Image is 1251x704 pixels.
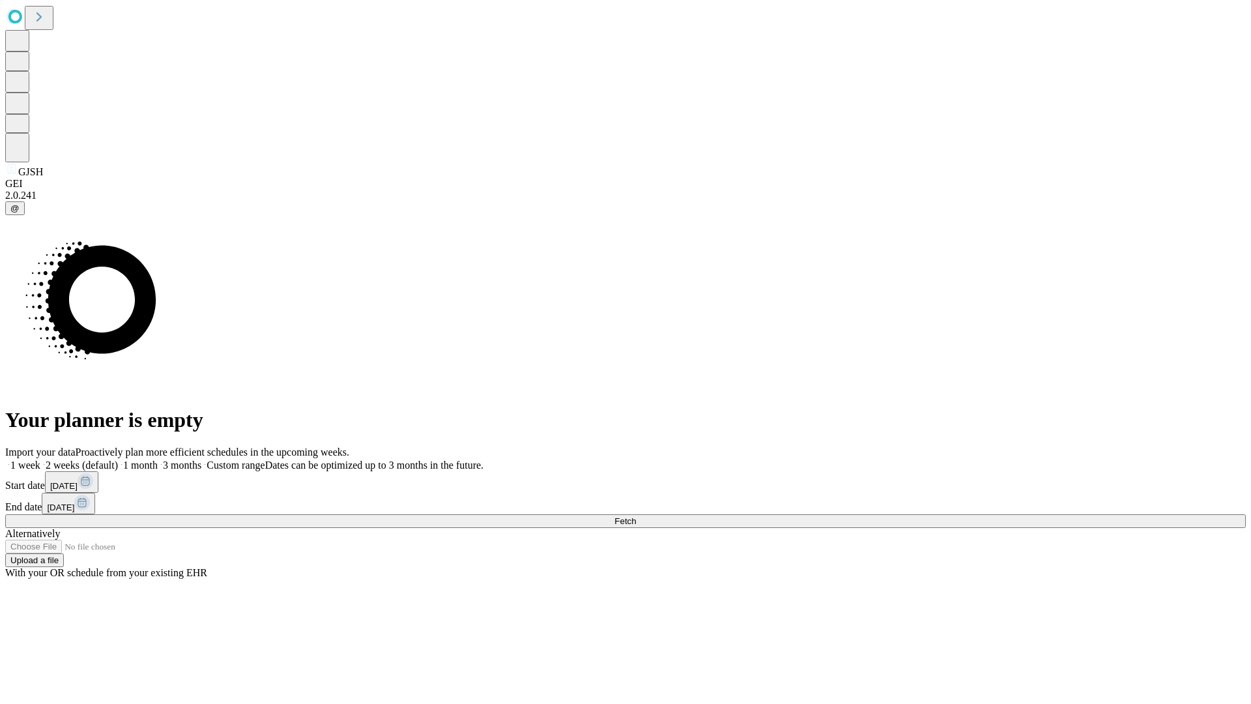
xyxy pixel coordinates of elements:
span: 1 month [123,460,158,471]
span: Custom range [207,460,265,471]
span: Import your data [5,447,76,458]
span: 3 months [163,460,201,471]
span: [DATE] [50,481,78,491]
button: Fetch [5,514,1246,528]
button: @ [5,201,25,215]
div: GEI [5,178,1246,190]
span: Alternatively [5,528,60,539]
span: With your OR schedule from your existing EHR [5,567,207,578]
span: Dates can be optimized up to 3 months in the future. [265,460,483,471]
button: [DATE] [45,471,98,493]
button: Upload a file [5,553,64,567]
div: Start date [5,471,1246,493]
span: Proactively plan more efficient schedules in the upcoming weeks. [76,447,349,458]
span: 2 weeks (default) [46,460,118,471]
div: End date [5,493,1246,514]
span: GJSH [18,166,43,177]
h1: Your planner is empty [5,408,1246,432]
span: 1 week [10,460,40,471]
span: @ [10,203,20,213]
button: [DATE] [42,493,95,514]
span: [DATE] [47,503,74,512]
div: 2.0.241 [5,190,1246,201]
span: Fetch [614,516,636,526]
